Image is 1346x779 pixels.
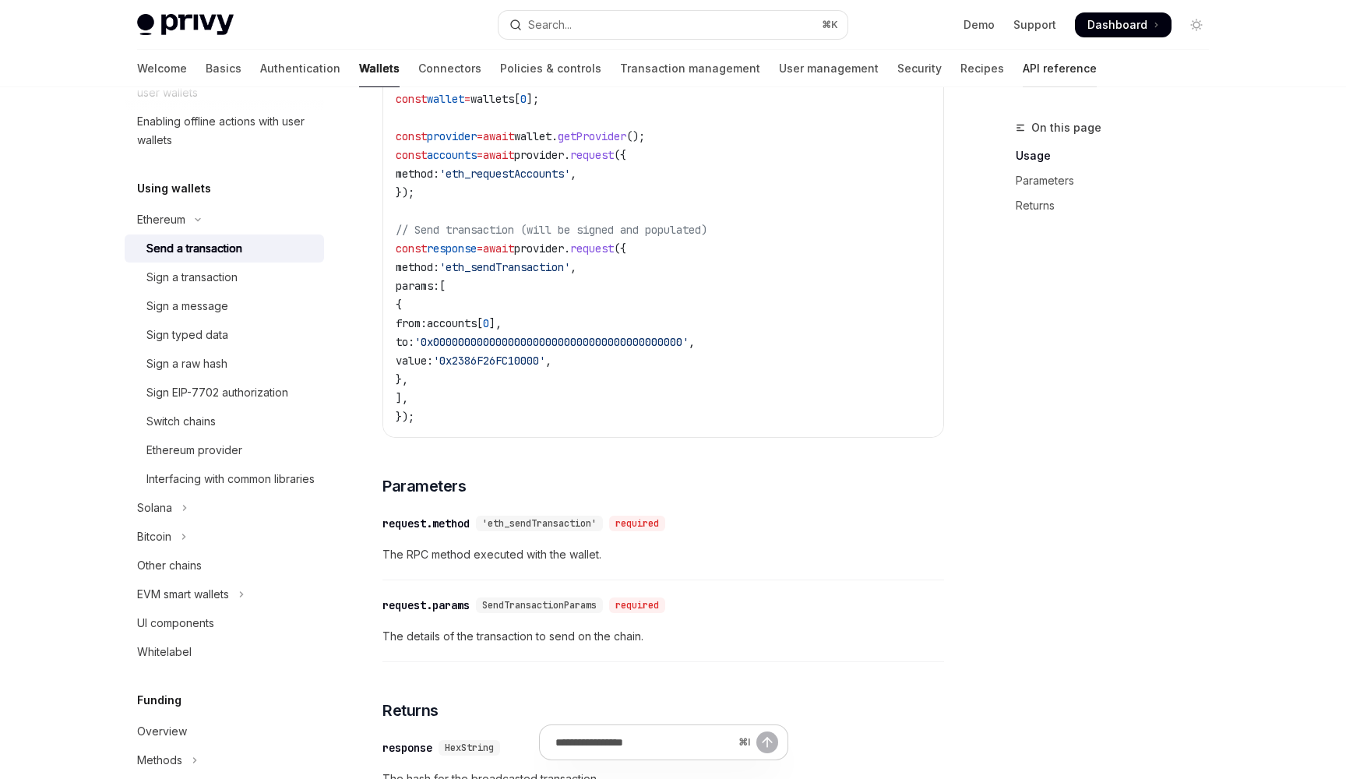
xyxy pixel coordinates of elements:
[382,545,944,564] span: The RPC method executed with the wallet.
[125,523,324,551] button: Toggle Bitcoin section
[477,129,483,143] span: =
[427,148,477,162] span: accounts
[514,241,564,256] span: provider
[570,148,614,162] span: request
[146,239,242,258] div: Send a transaction
[626,129,645,143] span: ();
[125,234,324,263] a: Send a transaction
[125,494,324,522] button: Toggle Solana section
[514,148,564,162] span: provider
[964,17,995,33] a: Demo
[396,354,433,368] span: value:
[439,260,570,274] span: 'eth_sendTransaction'
[439,279,446,293] span: [
[427,129,477,143] span: provider
[520,92,527,106] span: 0
[125,465,324,493] a: Interfacing with common libraries
[756,731,778,753] button: Send message
[477,241,483,256] span: =
[396,391,408,405] span: ],
[1075,12,1172,37] a: Dashboard
[137,527,171,546] div: Bitcoin
[396,410,414,424] span: });
[396,279,439,293] span: params:
[137,210,185,229] div: Ethereum
[396,129,427,143] span: const
[1016,168,1221,193] a: Parameters
[427,316,477,330] span: accounts
[555,725,732,760] input: Ask a question...
[558,129,626,143] span: getProvider
[614,241,626,256] span: ({
[382,516,470,531] div: request.method
[146,441,242,460] div: Ethereum provider
[499,11,847,39] button: Open search
[1013,17,1056,33] a: Support
[564,241,570,256] span: .
[146,354,227,373] div: Sign a raw hash
[528,16,572,34] div: Search...
[137,691,181,710] h5: Funding
[382,627,944,646] span: The details of the transaction to send on the chain.
[396,372,408,386] span: },
[146,268,238,287] div: Sign a transaction
[514,129,551,143] span: wallet
[359,50,400,87] a: Wallets
[614,148,626,162] span: ({
[427,241,477,256] span: response
[609,516,665,531] div: required
[482,599,597,612] span: SendTransactionParams
[137,585,229,604] div: EVM smart wallets
[527,92,539,106] span: ];
[483,148,514,162] span: await
[125,321,324,349] a: Sign typed data
[146,297,228,315] div: Sign a message
[125,609,324,637] a: UI components
[396,316,427,330] span: from:
[125,350,324,378] a: Sign a raw hash
[125,407,324,435] a: Switch chains
[382,700,439,721] span: Returns
[125,108,324,154] a: Enabling offline actions with user wallets
[570,241,614,256] span: request
[396,223,707,237] span: // Send transaction (will be signed and populated)
[1016,193,1221,218] a: Returns
[137,499,172,517] div: Solana
[125,206,324,234] button: Toggle Ethereum section
[822,19,838,31] span: ⌘ K
[551,129,558,143] span: .
[779,50,879,87] a: User management
[146,326,228,344] div: Sign typed data
[418,50,481,87] a: Connectors
[125,580,324,608] button: Toggle EVM smart wallets section
[137,751,182,770] div: Methods
[125,292,324,320] a: Sign a message
[125,379,324,407] a: Sign EIP-7702 authorization
[260,50,340,87] a: Authentication
[137,50,187,87] a: Welcome
[483,129,514,143] span: await
[137,643,192,661] div: Whitelabel
[396,335,414,349] span: to:
[427,92,464,106] span: wallet
[382,597,470,613] div: request.params
[125,746,324,774] button: Toggle Methods section
[1031,118,1101,137] span: On this page
[137,722,187,741] div: Overview
[1184,12,1209,37] button: Toggle dark mode
[396,241,427,256] span: const
[137,614,214,633] div: UI components
[396,92,427,106] span: const
[482,517,597,530] span: 'eth_sendTransaction'
[477,148,483,162] span: =
[500,50,601,87] a: Policies & controls
[137,556,202,575] div: Other chains
[137,14,234,36] img: light logo
[125,717,324,746] a: Overview
[514,92,520,106] span: [
[146,470,315,488] div: Interfacing with common libraries
[570,260,576,274] span: ,
[146,412,216,431] div: Switch chains
[396,148,427,162] span: const
[137,179,211,198] h5: Using wallets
